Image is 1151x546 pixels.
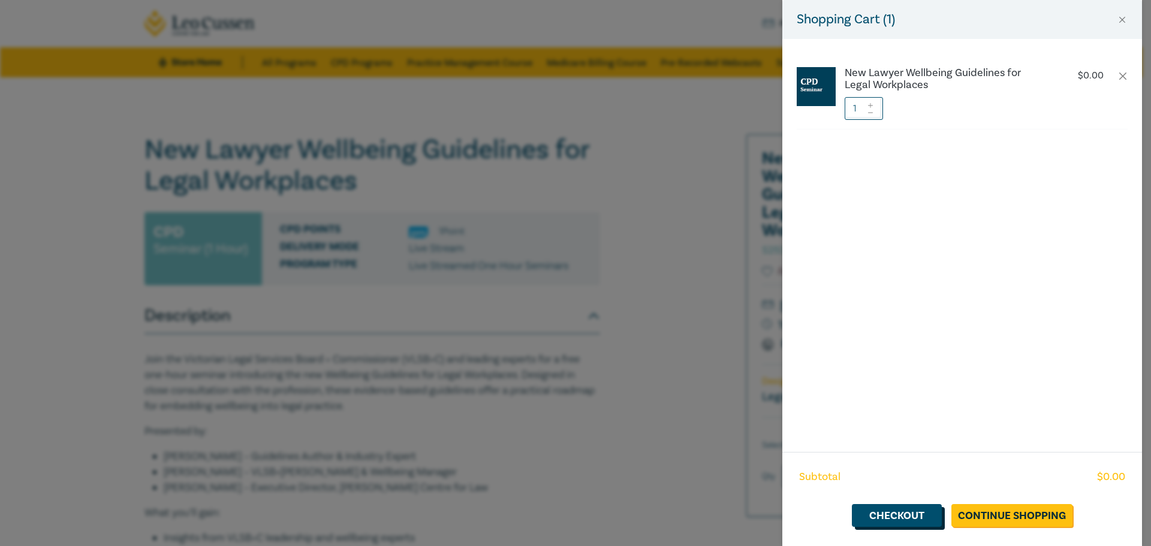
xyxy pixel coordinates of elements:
[799,469,840,485] span: Subtotal
[1097,469,1125,485] span: $ 0.00
[852,504,942,527] a: Checkout
[951,504,1072,527] a: Continue Shopping
[845,67,1044,91] a: New Lawyer Wellbeing Guidelines for Legal Workplaces
[845,97,883,120] input: 1
[797,10,895,29] h5: Shopping Cart ( 1 )
[797,67,836,106] img: CPD%20Seminar.jpg
[1117,14,1128,25] button: Close
[1078,70,1104,82] p: $ 0.00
